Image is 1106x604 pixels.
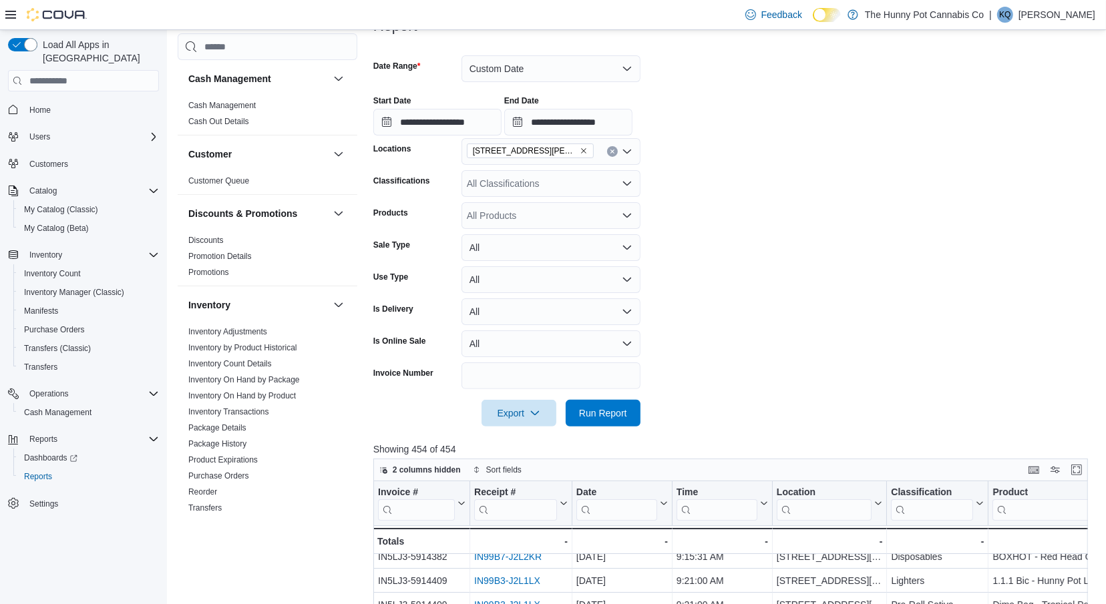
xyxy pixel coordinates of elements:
span: Inventory Count [24,268,81,279]
p: [PERSON_NAME] [1019,7,1095,23]
span: Inventory [29,250,62,260]
span: Operations [24,386,159,402]
button: Inventory Manager (Classic) [13,283,164,302]
span: Transfers [19,359,159,375]
div: Receipt # URL [474,487,557,521]
button: Inventory [3,246,164,264]
span: Catalog [29,186,57,196]
span: Users [29,131,50,142]
button: Location [777,487,883,521]
nav: Complex example [8,94,159,548]
div: Location [777,487,872,499]
input: Press the down key to open a popover containing a calendar. [373,109,502,135]
label: Start Date [373,95,411,106]
input: Dark Mode [813,8,841,22]
span: Settings [24,495,159,512]
a: Package History [188,439,246,448]
label: Is Online Sale [373,336,426,346]
div: Time [677,487,757,499]
button: Catalog [24,183,62,199]
span: Customers [29,159,68,170]
div: [STREET_ADDRESS][PERSON_NAME] [777,549,883,565]
span: Customers [24,156,159,172]
span: My Catalog (Beta) [24,223,89,234]
div: - [677,533,768,549]
button: Export [482,400,556,426]
button: Users [24,129,55,145]
span: Operations [29,388,69,399]
div: Cash Management [178,97,357,135]
span: [STREET_ADDRESS][PERSON_NAME] [473,144,577,158]
a: Inventory On Hand by Package [188,375,300,384]
button: Sort fields [468,462,527,478]
div: Date [576,487,657,521]
span: My Catalog (Classic) [19,202,159,218]
span: 2 columns hidden [393,465,461,475]
button: Operations [3,384,164,403]
button: Customer [188,147,328,161]
button: Operations [24,386,74,402]
span: Inventory Count Details [188,358,272,369]
button: Run Report [566,400,640,426]
div: Date [576,487,657,499]
a: Cash Management [188,101,256,110]
a: Dashboards [13,448,164,467]
span: Cash Out Details [188,116,249,127]
span: Transfers [188,503,222,513]
span: 100 Jamieson Pkwy [467,143,594,158]
h3: Cash Management [188,72,271,85]
span: Catalog [24,183,159,199]
button: All [462,330,640,357]
span: Inventory Manager (Classic) [19,284,159,300]
button: Date [576,487,668,521]
span: Reports [19,469,159,485]
div: [DATE] [576,549,668,565]
span: Sort fields [486,465,522,475]
button: Users [3,127,164,146]
a: Customer Queue [188,176,249,186]
label: Products [373,208,408,218]
span: Reports [24,431,159,447]
span: KQ [999,7,1010,23]
div: [DATE] [576,573,668,589]
a: Inventory by Product Historical [188,343,297,352]
a: Inventory Transactions [188,407,269,416]
label: Locations [373,143,411,154]
span: Load All Apps in [GEOGRAPHIC_DATA] [37,38,159,65]
button: Manifests [13,302,164,320]
a: Promotion Details [188,252,252,261]
span: Purchase Orders [19,322,159,338]
a: Customers [24,156,73,172]
span: Purchase Orders [24,324,85,335]
button: Enter fullscreen [1069,462,1085,478]
a: Inventory Count [19,266,86,282]
span: Home [29,105,51,115]
button: All [462,298,640,325]
button: Remove 100 Jamieson Pkwy from selection in this group [580,147,588,155]
h3: Customer [188,147,232,161]
a: Product Expirations [188,455,258,465]
button: Clear input [607,146,618,157]
div: Invoice # [378,487,455,499]
button: Open list of options [622,210,632,221]
span: My Catalog (Beta) [19,220,159,236]
div: Customer [178,173,357,194]
a: Reports [19,469,57,485]
div: Classification [891,487,973,499]
label: Date Range [373,61,421,71]
span: Inventory Count [19,266,159,282]
span: Transfers [24,362,57,372]
a: Manifests [19,303,63,319]
button: My Catalog (Classic) [13,200,164,219]
a: Dashboards [19,450,83,466]
label: Classifications [373,176,430,186]
button: Settings [3,494,164,513]
span: Dashboards [24,452,77,463]
span: Cash Management [188,100,256,111]
label: Use Type [373,272,408,282]
a: Package Details [188,423,246,432]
